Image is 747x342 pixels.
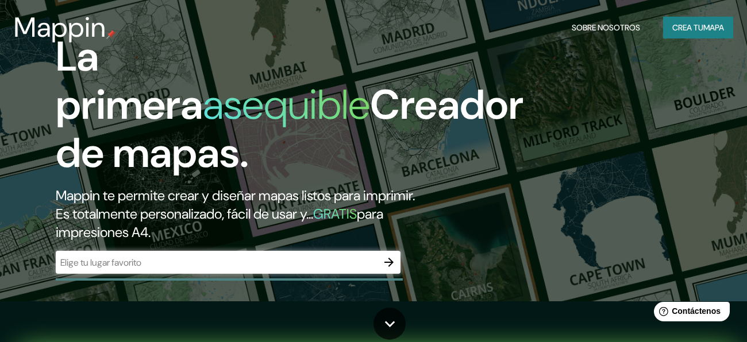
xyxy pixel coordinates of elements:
button: Crea tumapa [663,17,733,38]
font: Creador de mapas. [56,78,523,180]
input: Elige tu lugar favorito [56,256,378,269]
font: La primera [56,30,203,131]
font: asequible [203,78,370,131]
iframe: Lanzador de widgets de ayuda [645,297,734,329]
font: para impresiones A4. [56,205,383,241]
font: Mappin [14,9,106,45]
button: Sobre nosotros [567,17,645,38]
font: GRATIS [313,205,357,223]
font: Sobre nosotros [572,22,640,33]
img: pin de mapeo [106,30,115,39]
font: Mappin te permite crear y diseñar mapas listos para imprimir. [56,186,415,204]
font: Es totalmente personalizado, fácil de usar y... [56,205,313,223]
font: mapa [703,22,724,33]
font: Crea tu [672,22,703,33]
